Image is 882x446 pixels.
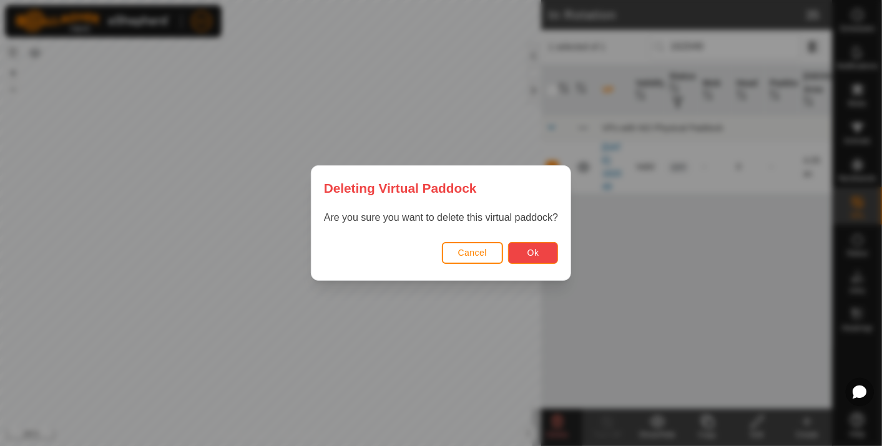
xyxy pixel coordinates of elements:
span: Cancel [458,248,488,258]
span: Deleting Virtual Paddock [324,178,477,198]
button: Cancel [442,242,504,264]
span: Ok [527,248,539,258]
p: Are you sure you want to delete this virtual paddock? [324,210,558,225]
button: Ok [508,242,558,264]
